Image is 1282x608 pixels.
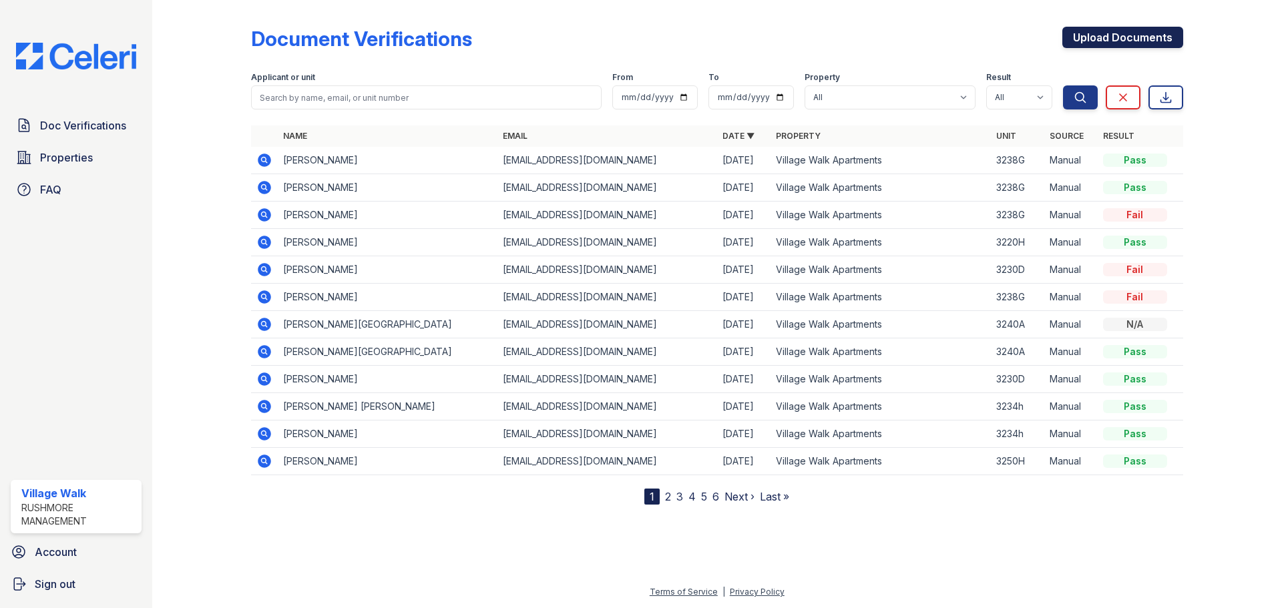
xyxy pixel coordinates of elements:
[1044,202,1098,229] td: Manual
[278,202,497,229] td: [PERSON_NAME]
[712,490,719,503] a: 6
[1103,290,1167,304] div: Fail
[497,256,717,284] td: [EMAIL_ADDRESS][DOMAIN_NAME]
[991,420,1044,448] td: 3234h
[771,284,990,311] td: Village Walk Apartments
[11,176,142,203] a: FAQ
[497,366,717,393] td: [EMAIL_ADDRESS][DOMAIN_NAME]
[5,43,147,69] img: CE_Logo_Blue-a8612792a0a2168367f1c8372b55b34899dd931a85d93a1a3d3e32e68fde9ad4.png
[497,174,717,202] td: [EMAIL_ADDRESS][DOMAIN_NAME]
[497,229,717,256] td: [EMAIL_ADDRESS][DOMAIN_NAME]
[1044,338,1098,366] td: Manual
[722,131,755,141] a: Date ▼
[21,485,136,501] div: Village Walk
[688,490,696,503] a: 4
[986,72,1011,83] label: Result
[991,174,1044,202] td: 3238G
[497,338,717,366] td: [EMAIL_ADDRESS][DOMAIN_NAME]
[1044,147,1098,174] td: Manual
[991,147,1044,174] td: 3238G
[497,420,717,448] td: [EMAIL_ADDRESS][DOMAIN_NAME]
[278,256,497,284] td: [PERSON_NAME]
[11,112,142,139] a: Doc Verifications
[1103,454,1167,468] div: Pass
[1103,131,1134,141] a: Result
[771,311,990,338] td: Village Walk Apartments
[612,72,633,83] label: From
[251,85,602,109] input: Search by name, email, or unit number
[991,448,1044,475] td: 3250H
[11,144,142,171] a: Properties
[1044,256,1098,284] td: Manual
[991,366,1044,393] td: 3230D
[722,587,725,597] div: |
[497,393,717,420] td: [EMAIL_ADDRESS][DOMAIN_NAME]
[1044,448,1098,475] td: Manual
[278,174,497,202] td: [PERSON_NAME]
[40,182,61,198] span: FAQ
[991,393,1044,420] td: 3234h
[771,338,990,366] td: Village Walk Apartments
[1103,263,1167,276] div: Fail
[771,202,990,229] td: Village Walk Apartments
[771,366,990,393] td: Village Walk Apartments
[650,587,718,597] a: Terms of Service
[1044,393,1098,420] td: Manual
[1103,236,1167,249] div: Pass
[1044,284,1098,311] td: Manual
[701,490,707,503] a: 5
[771,174,990,202] td: Village Walk Apartments
[1044,420,1098,448] td: Manual
[717,174,771,202] td: [DATE]
[991,284,1044,311] td: 3238G
[1103,400,1167,413] div: Pass
[708,72,719,83] label: To
[730,587,785,597] a: Privacy Policy
[717,229,771,256] td: [DATE]
[991,229,1044,256] td: 3220H
[665,490,671,503] a: 2
[1103,427,1167,440] div: Pass
[991,256,1044,284] td: 3230D
[1103,318,1167,331] div: N/A
[251,72,315,83] label: Applicant or unit
[497,202,717,229] td: [EMAIL_ADDRESS][DOMAIN_NAME]
[278,284,497,311] td: [PERSON_NAME]
[991,338,1044,366] td: 3240A
[717,311,771,338] td: [DATE]
[278,420,497,448] td: [PERSON_NAME]
[278,311,497,338] td: [PERSON_NAME][GEOGRAPHIC_DATA]
[996,131,1016,141] a: Unit
[278,338,497,366] td: [PERSON_NAME][GEOGRAPHIC_DATA]
[717,393,771,420] td: [DATE]
[717,284,771,311] td: [DATE]
[40,117,126,133] span: Doc Verifications
[717,338,771,366] td: [DATE]
[760,490,789,503] a: Last »
[497,284,717,311] td: [EMAIL_ADDRESS][DOMAIN_NAME]
[717,256,771,284] td: [DATE]
[5,571,147,597] a: Sign out
[717,448,771,475] td: [DATE]
[771,420,990,448] td: Village Walk Apartments
[1062,27,1183,48] a: Upload Documents
[497,311,717,338] td: [EMAIL_ADDRESS][DOMAIN_NAME]
[1044,229,1098,256] td: Manual
[717,202,771,229] td: [DATE]
[278,147,497,174] td: [PERSON_NAME]
[644,489,660,505] div: 1
[278,393,497,420] td: [PERSON_NAME] [PERSON_NAME]
[805,72,840,83] label: Property
[676,490,683,503] a: 3
[991,311,1044,338] td: 3240A
[991,202,1044,229] td: 3238G
[771,256,990,284] td: Village Walk Apartments
[776,131,821,141] a: Property
[1103,372,1167,386] div: Pass
[1103,345,1167,358] div: Pass
[497,448,717,475] td: [EMAIL_ADDRESS][DOMAIN_NAME]
[1050,131,1084,141] a: Source
[771,393,990,420] td: Village Walk Apartments
[35,576,75,592] span: Sign out
[1044,174,1098,202] td: Manual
